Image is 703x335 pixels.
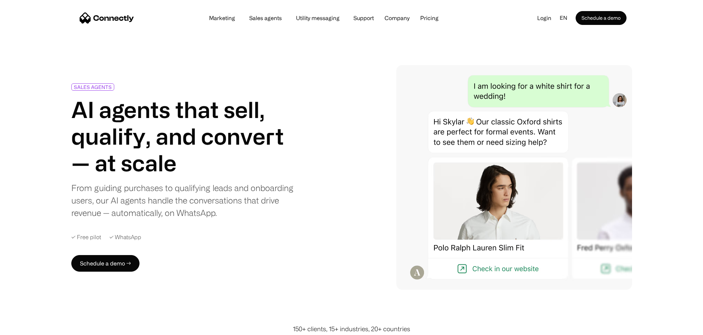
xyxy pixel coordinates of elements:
aside: Language selected: English [7,322,42,333]
div: 150+ clients, 15+ industries, 20+ countries [293,324,410,334]
a: Marketing [204,15,241,21]
a: Schedule a demo [576,11,627,25]
a: Schedule a demo → [71,255,139,272]
a: home [80,13,134,23]
a: Support [348,15,379,21]
a: Utility messaging [290,15,345,21]
div: Company [382,13,412,23]
h1: AI agents that sell, qualify, and convert — at scale [71,96,298,176]
div: SALES AGENTS [74,84,112,90]
div: ✓ WhatsApp [109,233,141,241]
div: Company [385,13,409,23]
a: Login [532,13,557,23]
a: Sales agents [244,15,287,21]
div: From guiding purchases to qualifying leads and onboarding users, our AI agents handle the convers... [71,182,298,219]
div: en [557,13,576,23]
a: Pricing [415,15,444,21]
ul: Language list [14,323,42,333]
div: en [560,13,567,23]
div: ✓ Free pilot [71,233,101,241]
